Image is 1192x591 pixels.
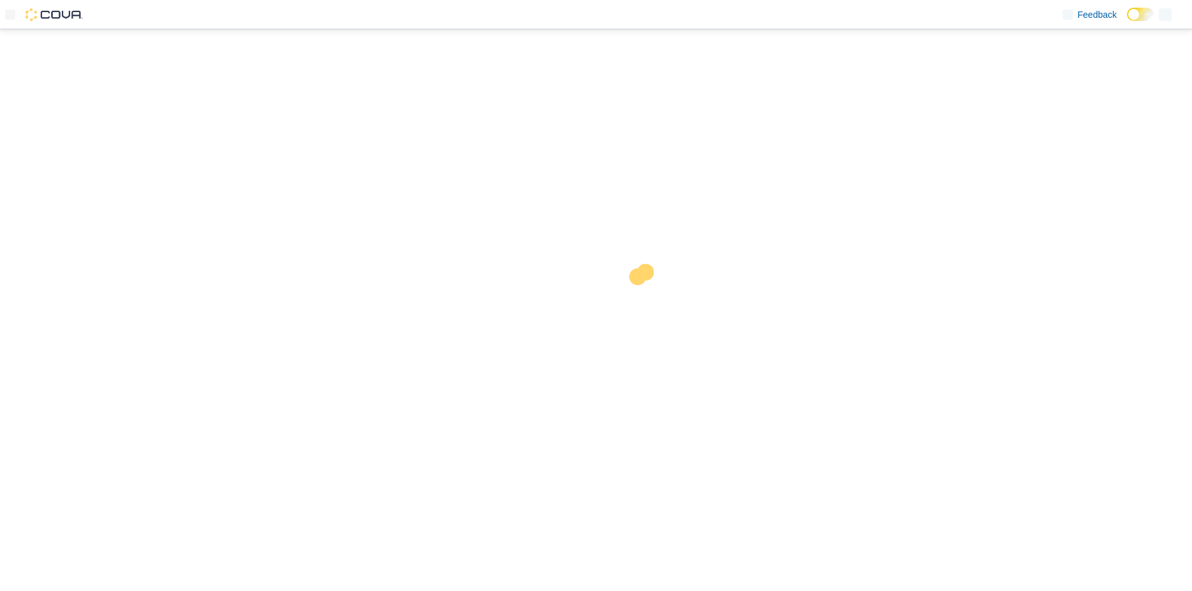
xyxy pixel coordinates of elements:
img: Cova [26,8,83,21]
span: Dark Mode [1127,21,1128,22]
a: Feedback [1057,2,1122,27]
input: Dark Mode [1127,8,1154,21]
span: Feedback [1078,8,1117,21]
img: cova-loader [596,254,692,350]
